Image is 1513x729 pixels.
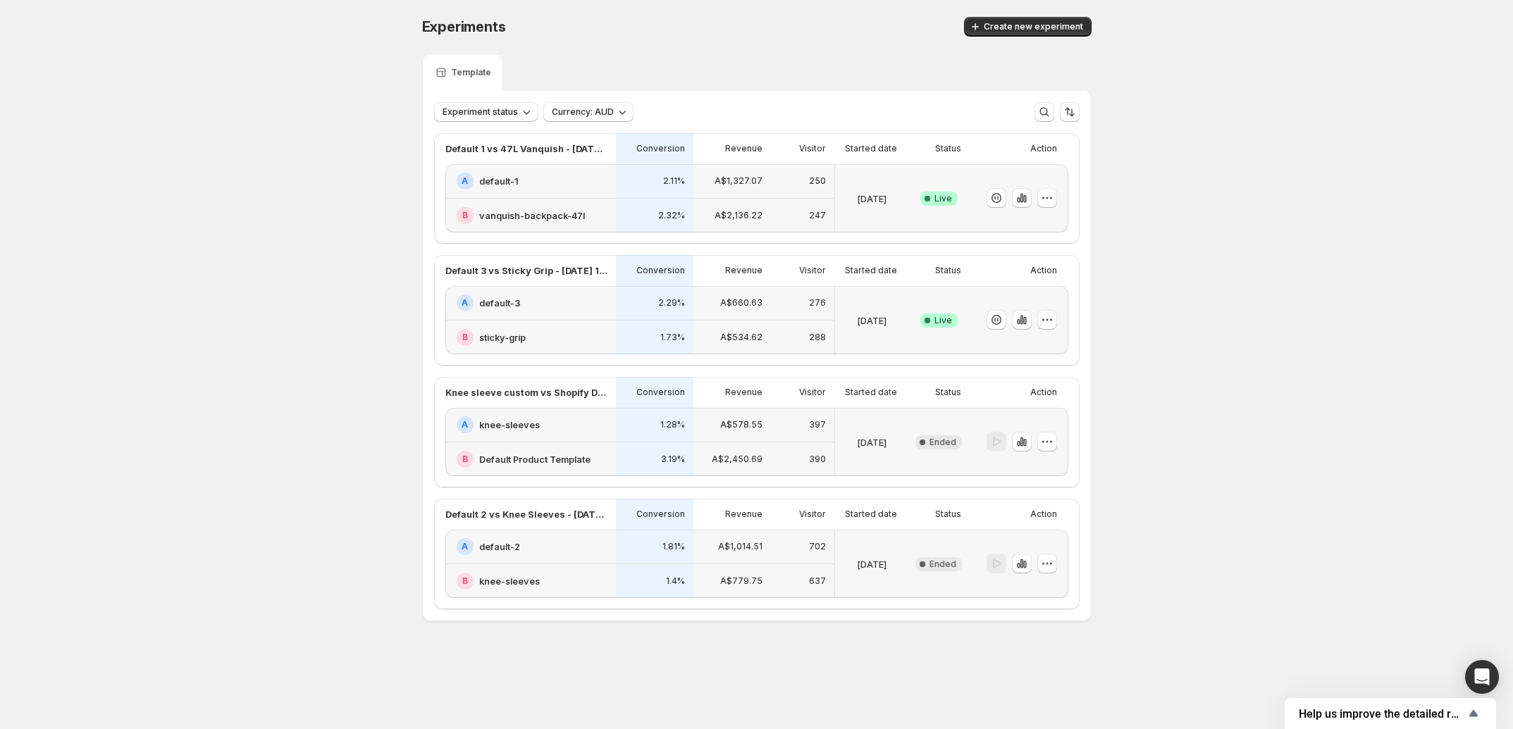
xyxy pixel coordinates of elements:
[718,541,762,552] p: A$1,014.51
[658,297,685,309] p: 2.29%
[462,175,468,187] h2: A
[720,297,762,309] p: A$660.63
[857,192,887,206] p: [DATE]
[857,557,887,571] p: [DATE]
[434,102,538,122] button: Experiment status
[809,419,826,430] p: 397
[725,143,762,154] p: Revenue
[809,541,826,552] p: 702
[1465,660,1499,694] div: Open Intercom Messenger
[636,265,685,276] p: Conversion
[462,210,468,221] h2: B
[636,509,685,520] p: Conversion
[422,18,506,35] span: Experiments
[462,575,468,587] h2: B
[662,541,685,552] p: 1.81%
[658,210,685,221] p: 2.32%
[479,174,519,188] h2: default-1
[479,574,540,588] h2: knee-sleeves
[857,313,887,328] p: [DATE]
[636,387,685,398] p: Conversion
[857,435,887,449] p: [DATE]
[479,418,540,432] h2: knee-sleeves
[445,263,607,278] p: Default 3 vs Sticky Grip - [DATE] 11:30am
[1060,102,1080,122] button: Sort the results
[663,175,685,187] p: 2.11%
[462,332,468,343] h2: B
[445,385,607,399] p: Knee sleeve custom vs Shopify Default
[930,437,956,448] span: Ended
[934,315,952,326] span: Live
[725,387,762,398] p: Revenue
[725,509,762,520] p: Revenue
[720,575,762,587] p: A$779.75
[720,332,762,343] p: A$534.62
[809,454,826,465] p: 390
[660,332,685,343] p: 1.73%
[479,208,585,223] h2: vanquish-backpack-47l
[799,509,826,520] p: Visitor
[799,143,826,154] p: Visitor
[809,575,826,587] p: 637
[1030,143,1057,154] p: Action
[1030,265,1057,276] p: Action
[935,265,961,276] p: Status
[479,540,520,554] h2: default-2
[445,142,607,156] p: Default 1 vs 47L Vanquish - [DATE] 10:30AM
[799,265,826,276] p: Visitor
[479,330,526,344] h2: sticky-grip
[479,452,591,466] h2: Default Product Template
[935,509,961,520] p: Status
[660,419,685,430] p: 1.28%
[443,106,518,118] span: Experiment status
[964,17,1092,37] button: Create new experiment
[1299,705,1482,722] button: Show survey - Help us improve the detailed report for A/B campaigns
[543,102,634,122] button: Currency: AUD
[661,454,685,465] p: 3.19%
[712,454,762,465] p: A$2,450.69
[462,419,468,430] h2: A
[1299,707,1465,721] span: Help us improve the detailed report for A/B campaigns
[725,265,762,276] p: Revenue
[809,210,826,221] p: 247
[720,419,762,430] p: A$578.55
[845,509,897,520] p: Started date
[799,387,826,398] p: Visitor
[930,559,956,570] span: Ended
[1030,387,1057,398] p: Action
[809,175,826,187] p: 250
[666,575,685,587] p: 1.4%
[845,387,897,398] p: Started date
[451,67,491,78] p: Template
[935,387,961,398] p: Status
[935,143,961,154] p: Status
[462,454,468,465] h2: B
[715,175,762,187] p: A$1,327.07
[809,332,826,343] p: 288
[462,297,468,309] h2: A
[445,507,607,521] p: Default 2 vs Knee Sleeves - [DATE] 10:30AM
[1030,509,1057,520] p: Action
[984,21,1083,32] span: Create new experiment
[479,296,521,310] h2: default-3
[845,143,897,154] p: Started date
[636,143,685,154] p: Conversion
[462,541,468,552] h2: A
[552,106,614,118] span: Currency: AUD
[809,297,826,309] p: 276
[845,265,897,276] p: Started date
[934,193,952,204] span: Live
[715,210,762,221] p: A$2,136.22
